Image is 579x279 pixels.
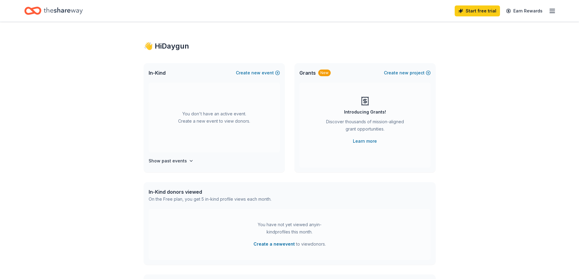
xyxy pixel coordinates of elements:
[353,138,377,145] a: Learn more
[253,240,326,248] span: to view donors .
[399,69,408,77] span: new
[24,4,83,18] a: Home
[344,108,386,116] div: Introducing Grants!
[252,221,328,236] div: You have not yet viewed any in-kind profiles this month.
[144,41,436,51] div: 👋 Hi Daygun
[149,69,166,77] span: In-Kind
[502,5,546,16] a: Earn Rewards
[149,83,280,152] div: You don't have an active event. Create a new event to view donors.
[149,157,194,165] button: Show past events
[384,69,431,77] button: Createnewproject
[149,188,271,196] div: In-Kind donors viewed
[251,69,260,77] span: new
[324,118,406,135] div: Discover thousands of mission-aligned grant opportunities.
[149,157,187,165] h4: Show past events
[318,70,331,76] div: New
[253,240,295,248] button: Create a newevent
[455,5,500,16] a: Start free trial
[236,69,280,77] button: Createnewevent
[149,196,271,203] div: On the Free plan, you get 5 in-kind profile views each month.
[299,69,316,77] span: Grants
